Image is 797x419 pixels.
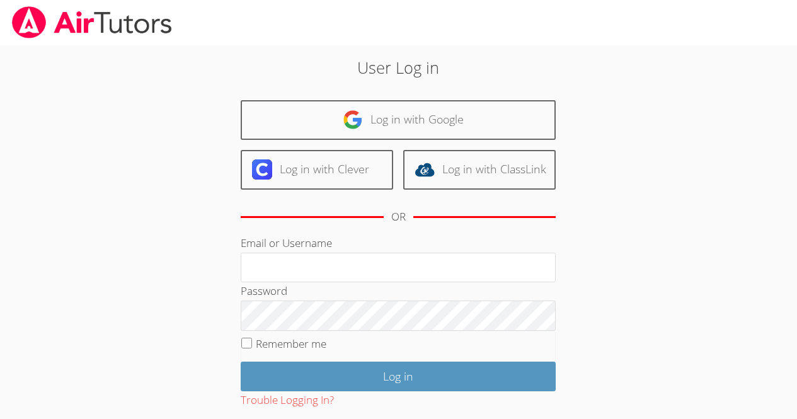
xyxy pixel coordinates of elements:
img: google-logo-50288ca7cdecda66e5e0955fdab243c47b7ad437acaf1139b6f446037453330a.svg [343,110,363,130]
img: classlink-logo-d6bb404cc1216ec64c9a2012d9dc4662098be43eaf13dc465df04b49fa7ab582.svg [415,159,435,180]
label: Remember me [256,336,326,351]
a: Log in with Clever [241,150,393,190]
h2: User Log in [183,55,614,79]
img: airtutors_banner-c4298cdbf04f3fff15de1276eac7730deb9818008684d7c2e4769d2f7ddbe033.png [11,6,173,38]
img: clever-logo-6eab21bc6e7a338710f1a6ff85c0baf02591cd810cc4098c63d3a4b26e2feb20.svg [252,159,272,180]
div: OR [391,208,406,226]
label: Email or Username [241,236,332,250]
a: Log in with ClassLink [403,150,556,190]
label: Password [241,284,287,298]
input: Log in [241,362,556,391]
button: Trouble Logging In? [241,391,334,410]
a: Log in with Google [241,100,556,140]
